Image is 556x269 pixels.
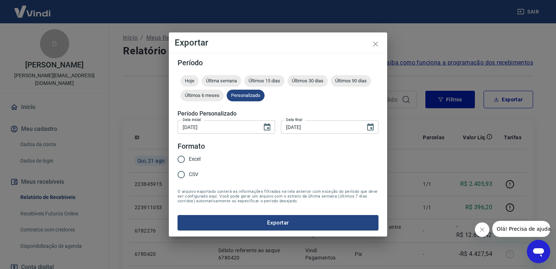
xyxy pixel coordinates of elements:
div: Hoje [180,75,199,87]
button: Exportar [178,215,378,230]
button: close [367,35,384,53]
h4: Exportar [175,38,381,47]
iframe: Botão para abrir a janela de mensagens [527,240,550,263]
span: Últimos 30 dias [287,78,328,83]
h5: Período [178,59,378,66]
label: Data final [286,117,302,122]
div: Últimos 15 dias [244,75,285,87]
label: Data inicial [183,117,201,122]
iframe: Fechar mensagem [475,222,489,237]
span: Olá! Precisa de ajuda? [4,5,61,11]
button: Choose date, selected date is 19 de ago de 2025 [260,120,274,134]
h5: Período Personalizado [178,110,378,117]
iframe: Mensagem da empresa [492,221,550,237]
button: Choose date, selected date is 21 de ago de 2025 [363,120,378,134]
span: Excel [189,155,200,163]
span: Últimos 15 dias [244,78,285,83]
input: DD/MM/YYYY [281,120,360,134]
span: Hoje [180,78,199,83]
div: Últimos 30 dias [287,75,328,87]
div: Última semana [202,75,241,87]
legend: Formato [178,141,205,152]
input: DD/MM/YYYY [178,120,257,134]
div: Últimos 6 meses [180,90,224,101]
span: Personalizado [227,93,265,98]
span: Últimos 90 dias [331,78,371,83]
span: Última semana [202,78,241,83]
span: CSV [189,171,198,178]
div: Últimos 90 dias [331,75,371,87]
div: Personalizado [227,90,265,101]
span: Últimos 6 meses [180,93,224,98]
span: O arquivo exportado conterá as informações filtradas na tela anterior com exceção do período que ... [178,189,378,203]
